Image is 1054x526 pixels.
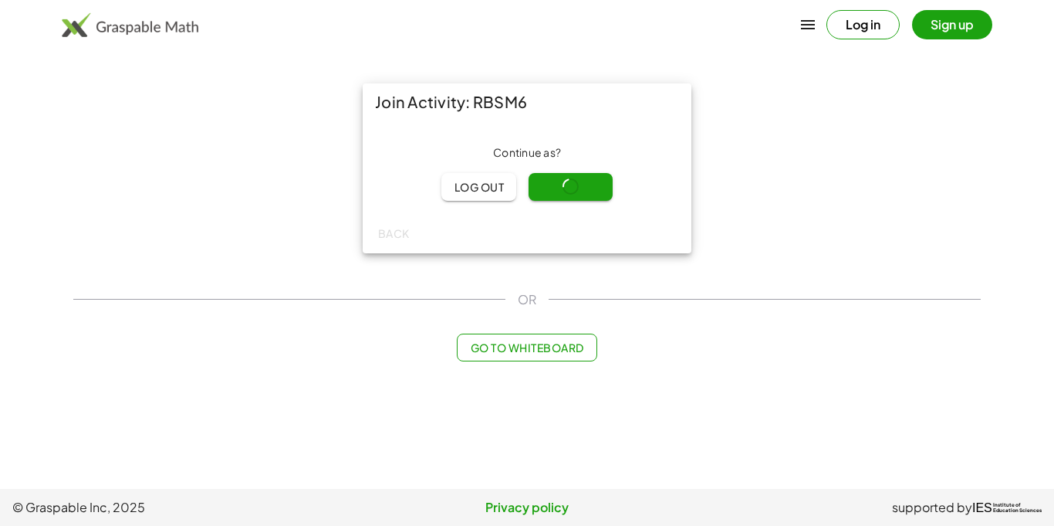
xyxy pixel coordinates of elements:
[454,180,504,194] span: Log out
[457,334,596,361] button: Go to Whiteboard
[826,10,900,39] button: Log in
[12,498,356,517] span: © Graspable Inc, 2025
[972,501,992,515] span: IES
[441,173,516,201] button: Log out
[912,10,992,39] button: Sign up
[363,83,691,120] div: Join Activity: RBSM6
[972,498,1042,517] a: IESInstitute ofEducation Sciences
[375,145,679,161] div: Continue as ?
[518,290,536,309] span: OR
[993,503,1042,514] span: Institute of Education Sciences
[470,341,583,355] span: Go to Whiteboard
[356,498,699,517] a: Privacy policy
[892,498,972,517] span: supported by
